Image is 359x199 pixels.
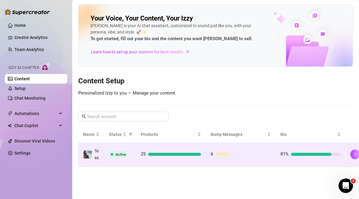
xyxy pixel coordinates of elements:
[128,130,134,139] span: filter
[211,131,266,138] span: Bump Messages
[83,150,92,159] img: Tess
[14,151,30,156] a: Settings
[78,126,104,143] th: Name
[351,178,356,183] span: 2
[141,151,146,157] span: 25
[353,152,357,156] span: right
[109,131,122,138] span: Status
[14,96,45,101] a: Chat Monitoring
[14,33,63,42] a: Creator Analytics
[91,47,194,57] a: Learn how to set up your content for best results
[78,90,176,96] span: Personalized Izzy to you — Manage your content.
[14,86,26,91] a: Setup
[14,76,30,81] a: Content
[276,126,345,143] th: Bio
[91,49,183,55] span: Learn how to set up your content for best results
[14,23,26,28] a: Home
[14,109,57,118] span: Automations
[8,65,39,71] span: Izzy AI Chatter
[141,131,196,138] span: Products
[91,36,252,41] strong: To get started, fill out your bio and the content you want [PERSON_NAME] to sell.
[184,49,190,55] span: arrow-right
[14,121,57,130] span: Chat Copilot
[339,178,353,193] iframe: Intercom live chat
[206,126,276,143] th: Bump Messages
[280,151,289,157] span: 81%
[8,111,13,116] span: thunderbolt
[87,113,160,120] input: Search account
[259,5,353,66] img: ai-chatter-content-library-cLFOSyPT.png
[41,63,51,71] img: AI Chatter
[91,14,193,23] h2: Your Voice, Your Content, Your Izzy
[82,114,86,119] span: search
[14,139,55,143] a: Discover Viral Videos
[211,151,213,157] span: 6
[129,133,132,136] span: filter
[91,23,266,43] div: [PERSON_NAME] is your AI chat assistant, customized to sound just like you, with your persona, vi...
[280,131,336,138] span: Bio
[104,126,136,143] th: Status
[136,126,206,143] th: Products
[94,149,99,160] span: Tess
[8,124,12,128] img: Chat Copilot
[83,131,94,138] span: Name
[78,76,353,86] h3: Content Setup
[14,47,44,52] a: Team Analytics
[116,152,126,157] span: Active
[5,9,50,15] img: logo-BBDzfeDw.svg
